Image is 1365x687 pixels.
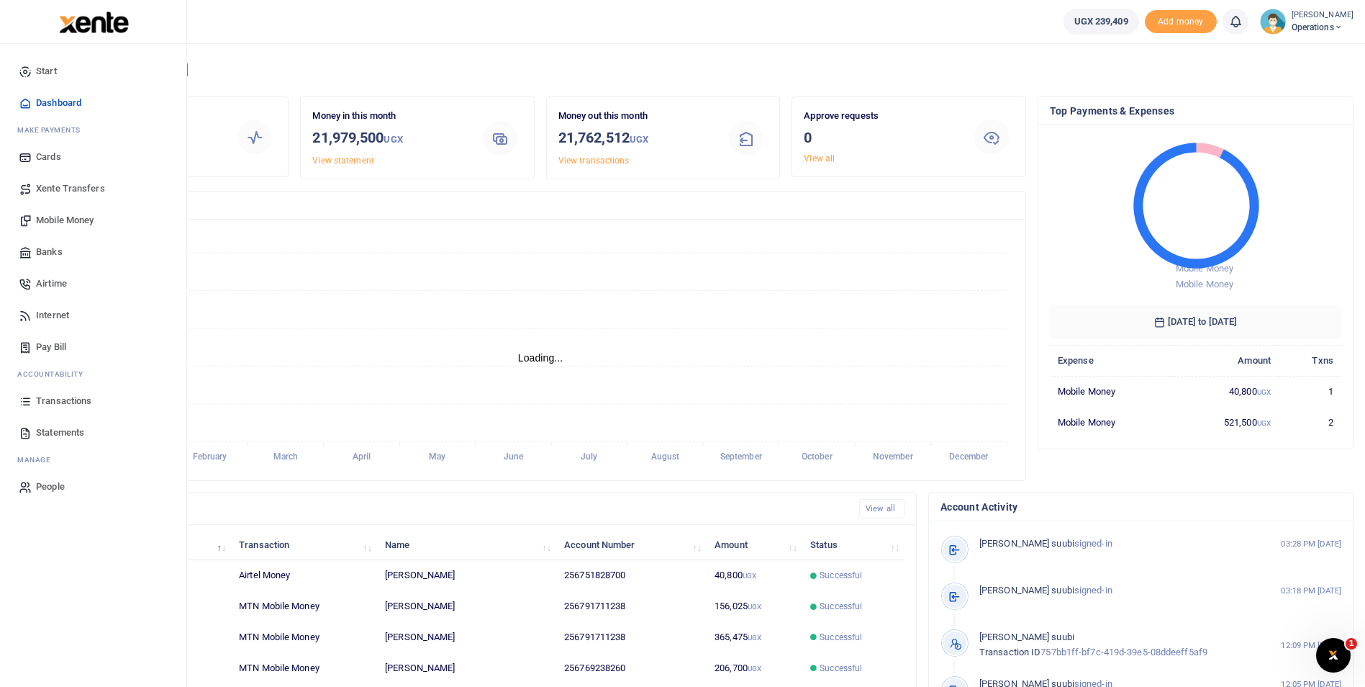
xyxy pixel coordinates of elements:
[1050,305,1341,339] h6: [DATE] to [DATE]
[1279,376,1341,407] td: 1
[748,603,761,611] small: UGX
[1279,407,1341,437] td: 2
[556,653,707,684] td: 256769238260
[556,622,707,653] td: 256791711238
[12,119,175,141] li: M
[949,452,989,462] tspan: December
[707,622,802,653] td: 365,475
[273,452,299,462] tspan: March
[231,560,377,591] td: Airtel Money
[1281,639,1341,652] small: 12:09 PM [DATE]
[1050,345,1174,376] th: Expense
[12,268,175,300] a: Airtime
[820,569,862,582] span: Successful
[1050,376,1174,407] td: Mobile Money
[377,653,556,684] td: [PERSON_NAME]
[802,452,833,462] tspan: October
[12,417,175,449] a: Statements
[1050,103,1341,119] h4: Top Payments & Expenses
[748,665,761,673] small: UGX
[353,452,371,462] tspan: April
[231,591,377,622] td: MTN Mobile Money
[377,529,556,560] th: Name: activate to sort column ascending
[556,529,707,560] th: Account Number: activate to sort column ascending
[1257,419,1271,427] small: UGX
[556,560,707,591] td: 256751828700
[12,385,175,417] a: Transactions
[1316,638,1351,673] iframe: Intercom live chat
[1074,14,1128,29] span: UGX 239,409
[748,634,761,642] small: UGX
[12,55,175,87] a: Start
[979,632,1074,642] span: [PERSON_NAME] suubi
[979,585,1074,596] span: [PERSON_NAME] suubi
[820,600,862,613] span: Successful
[312,127,467,151] h3: 21,979,500
[556,591,707,622] td: 256791711238
[55,62,1353,78] h4: Hello [PERSON_NAME]
[58,16,129,27] a: logo-small logo-large logo-large
[193,452,227,462] tspan: February
[67,197,1014,213] h4: Transactions Overview
[1064,9,1139,35] a: UGX 239,409
[12,236,175,268] a: Banks
[1260,9,1353,35] a: profile-user [PERSON_NAME] Operations
[59,12,129,33] img: logo-large
[1176,263,1233,274] span: Mobile Money
[558,109,713,124] p: Money out this month
[429,452,445,462] tspan: May
[1281,538,1341,550] small: 03:28 PM [DATE]
[24,454,51,465] span: anage
[12,331,175,363] a: Pay Bill
[312,109,467,124] p: Money in this month
[707,560,802,591] td: 40,800
[12,300,175,331] a: Internet
[24,125,81,135] span: ake Payments
[558,156,630,166] a: View transactions
[1279,345,1341,376] th: Txns
[12,205,175,236] a: Mobile Money
[979,583,1251,598] p: signed-in
[979,647,1040,657] span: Transaction ID
[377,622,556,653] td: [PERSON_NAME]
[859,499,904,518] a: View all
[979,536,1251,552] p: signed-in
[312,156,373,166] a: View statement
[36,245,63,259] span: Banks
[231,529,377,560] th: Transaction: activate to sort column ascending
[651,452,680,462] tspan: August
[1292,21,1353,34] span: Operations
[36,480,65,494] span: People
[1145,10,1217,34] span: Add money
[36,213,94,228] span: Mobile Money
[36,394,91,408] span: Transactions
[873,452,914,462] tspan: November
[707,529,802,560] th: Amount: activate to sort column ascending
[36,277,67,291] span: Airtime
[802,529,904,560] th: Status: activate to sort column ascending
[804,153,835,163] a: View all
[1257,388,1271,396] small: UGX
[1145,10,1217,34] li: Toup your wallet
[720,452,763,462] tspan: September
[630,134,648,145] small: UGX
[1260,9,1286,35] img: profile-user
[36,426,84,440] span: Statements
[558,127,713,151] h3: 21,762,512
[231,653,377,684] td: MTN Mobile Money
[940,499,1341,515] h4: Account Activity
[743,572,756,580] small: UGX
[36,340,66,354] span: Pay Bill
[12,363,175,385] li: Ac
[1174,345,1279,376] th: Amount
[12,449,175,471] li: M
[12,471,175,503] a: People
[36,308,69,323] span: Internet
[36,150,61,164] span: Cards
[504,452,524,462] tspan: June
[1145,15,1217,26] a: Add money
[1176,279,1233,289] span: Mobile Money
[820,662,862,675] span: Successful
[12,141,175,173] a: Cards
[979,538,1074,549] span: [PERSON_NAME] suubi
